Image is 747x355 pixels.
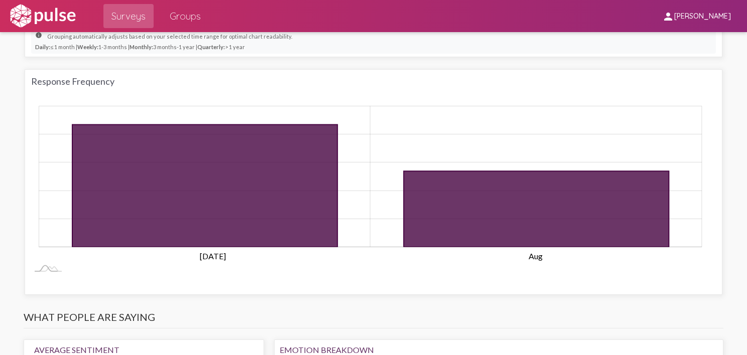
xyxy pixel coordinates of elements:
[37,106,702,261] g: Chart
[34,345,254,354] div: Average Sentiment
[674,12,731,21] span: [PERSON_NAME]
[24,311,723,328] h3: What people are saying
[35,31,292,51] small: Grouping automatically adjusts based on your selected time range for optimal chart readability. ≤...
[529,251,543,261] tspan: Aug
[35,32,47,44] mat-icon: info
[662,11,674,23] mat-icon: person
[8,4,77,29] img: white-logo.svg
[280,345,718,354] div: Emotion Breakdown
[72,125,669,247] g: Responses
[35,44,50,50] strong: Daily:
[31,76,716,87] div: Response Frequency
[170,7,201,25] span: Groups
[111,7,146,25] span: Surveys
[162,4,209,28] a: Groups
[103,4,154,28] a: Surveys
[197,44,225,50] strong: Quarterly:
[77,44,98,50] strong: Weekly:
[130,44,153,50] strong: Monthly:
[199,251,225,261] tspan: [DATE]
[654,7,739,25] button: [PERSON_NAME]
